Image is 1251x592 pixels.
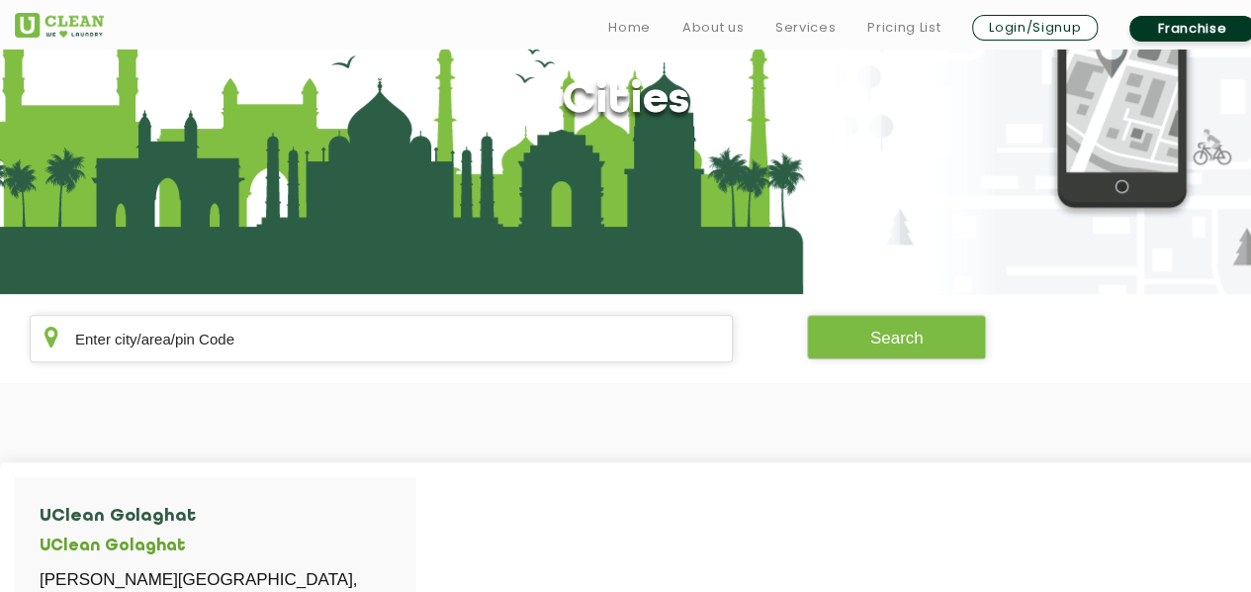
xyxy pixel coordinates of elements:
h4: UClean Golaghat [40,507,392,527]
a: Home [608,16,651,40]
a: Login/Signup [972,15,1098,41]
a: Pricing List [867,16,940,40]
input: Enter city/area/pin Code [30,315,733,362]
a: About us [682,16,744,40]
img: UClean Laundry and Dry Cleaning [15,13,104,38]
h1: Cities [562,76,689,127]
h5: UClean Golaghat [40,538,392,556]
a: Services [775,16,836,40]
button: Search [807,315,987,359]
